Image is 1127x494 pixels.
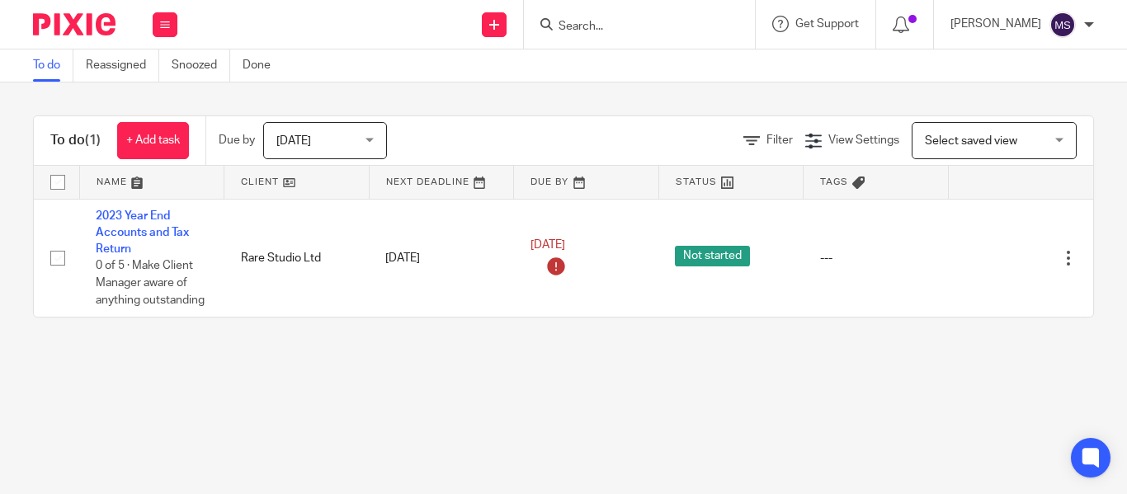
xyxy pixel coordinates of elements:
div: --- [820,250,932,266]
span: (1) [85,134,101,147]
a: 2023 Year End Accounts and Tax Return [96,210,189,256]
p: [PERSON_NAME] [950,16,1041,32]
a: Snoozed [172,49,230,82]
td: Rare Studio Ltd [224,199,370,317]
h1: To do [50,132,101,149]
span: 0 of 5 · Make Client Manager aware of anything outstanding [96,261,205,306]
span: Select saved view [925,135,1017,147]
span: Get Support [795,18,859,30]
img: Pixie [33,13,116,35]
span: Not started [675,246,750,266]
span: Tags [820,177,848,186]
a: To do [33,49,73,82]
p: Due by [219,132,255,148]
img: svg%3E [1049,12,1076,38]
span: [DATE] [276,135,311,147]
span: [DATE] [530,239,565,251]
a: Reassigned [86,49,159,82]
a: Done [243,49,283,82]
span: Filter [766,134,793,146]
input: Search [557,20,705,35]
span: View Settings [828,134,899,146]
a: + Add task [117,122,189,159]
td: [DATE] [369,199,514,317]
